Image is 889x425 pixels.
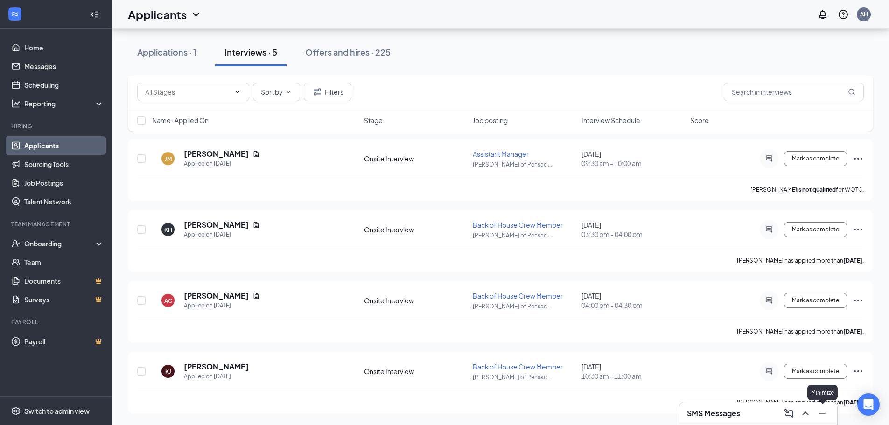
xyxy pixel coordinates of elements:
svg: Ellipses [853,295,864,306]
svg: ActiveChat [763,155,775,162]
span: Job posting [473,116,508,125]
span: Score [690,116,709,125]
svg: Document [252,221,260,229]
b: [DATE] [843,399,862,406]
div: JM [165,155,172,163]
svg: ChevronDown [190,9,202,20]
svg: ChevronDown [285,88,292,96]
p: [PERSON_NAME] of Pensac ... [473,160,576,168]
span: Assistant Manager [473,150,529,158]
div: [DATE] [581,291,685,310]
p: [PERSON_NAME] for WOTC. [750,186,864,194]
a: PayrollCrown [24,332,104,351]
svg: Document [252,150,260,158]
div: Minimize [807,385,838,400]
svg: ActiveChat [763,226,775,233]
a: Scheduling [24,76,104,94]
div: AC [164,297,172,305]
div: [DATE] [581,149,685,168]
p: [PERSON_NAME] of Pensac ... [473,373,576,381]
h1: Applicants [128,7,187,22]
button: Mark as complete [784,364,847,379]
div: Team Management [11,220,102,228]
div: KH [164,226,172,234]
span: Mark as complete [792,297,839,304]
span: 09:30 am - 10:00 am [581,159,685,168]
button: Mark as complete [784,151,847,166]
div: Applied on [DATE] [184,230,260,239]
span: Back of House Crew Member [473,362,563,371]
svg: Ellipses [853,153,864,164]
svg: Settings [11,406,21,416]
span: Mark as complete [792,226,839,233]
svg: Notifications [817,9,828,20]
div: Applied on [DATE] [184,301,260,310]
svg: MagnifyingGlass [848,88,855,96]
span: Back of House Crew Member [473,292,563,300]
p: [PERSON_NAME] of Pensac ... [473,302,576,310]
h5: [PERSON_NAME] [184,220,249,230]
p: [PERSON_NAME] of Pensac ... [473,231,576,239]
svg: WorkstreamLogo [10,9,20,19]
span: Sort by [261,89,283,95]
a: Messages [24,57,104,76]
svg: Minimize [817,408,828,419]
span: Name · Applied On [152,116,209,125]
button: ChevronUp [798,406,813,421]
svg: ActiveChat [763,368,775,375]
input: All Stages [145,87,230,97]
span: Interview Schedule [581,116,640,125]
a: Sourcing Tools [24,155,104,174]
div: Offers and hires · 225 [305,46,391,58]
button: Mark as complete [784,293,847,308]
p: [PERSON_NAME] has applied more than . [737,398,864,406]
svg: ChevronUp [800,408,811,419]
div: Reporting [24,99,105,108]
span: 03:30 pm - 04:00 pm [581,230,685,239]
a: Team [24,253,104,272]
p: [PERSON_NAME] has applied more than . [737,327,864,335]
div: [DATE] [581,220,685,239]
input: Search in interviews [724,83,864,101]
h5: [PERSON_NAME] [184,291,249,301]
div: Switch to admin view [24,406,90,416]
div: Onsite Interview [364,154,467,163]
svg: Ellipses [853,366,864,377]
a: Applicants [24,136,104,155]
b: [DATE] [843,257,862,264]
button: Mark as complete [784,222,847,237]
div: Applied on [DATE] [184,372,249,381]
div: Hiring [11,122,102,130]
p: [PERSON_NAME] has applied more than . [737,257,864,265]
button: Filter Filters [304,83,351,101]
h5: [PERSON_NAME] [184,362,249,372]
b: is not qualified [797,186,836,193]
div: Onsite Interview [364,367,467,376]
a: SurveysCrown [24,290,104,309]
div: Applications · 1 [137,46,196,58]
span: Mark as complete [792,155,839,162]
a: Home [24,38,104,57]
div: Onsite Interview [364,225,467,234]
svg: Document [252,292,260,300]
a: Talent Network [24,192,104,211]
button: ComposeMessage [781,406,796,421]
a: DocumentsCrown [24,272,104,290]
h3: SMS Messages [687,408,740,418]
svg: ComposeMessage [783,408,794,419]
svg: Collapse [90,10,99,19]
svg: Ellipses [853,224,864,235]
a: Job Postings [24,174,104,192]
svg: Filter [312,86,323,98]
span: Back of House Crew Member [473,221,563,229]
div: Applied on [DATE] [184,159,260,168]
div: Payroll [11,318,102,326]
span: 04:00 pm - 04:30 pm [581,300,685,310]
div: Onboarding [24,239,96,248]
div: [DATE] [581,362,685,381]
button: Minimize [815,406,830,421]
b: [DATE] [843,328,862,335]
svg: UserCheck [11,239,21,248]
svg: ChevronDown [234,88,241,96]
svg: Analysis [11,99,21,108]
